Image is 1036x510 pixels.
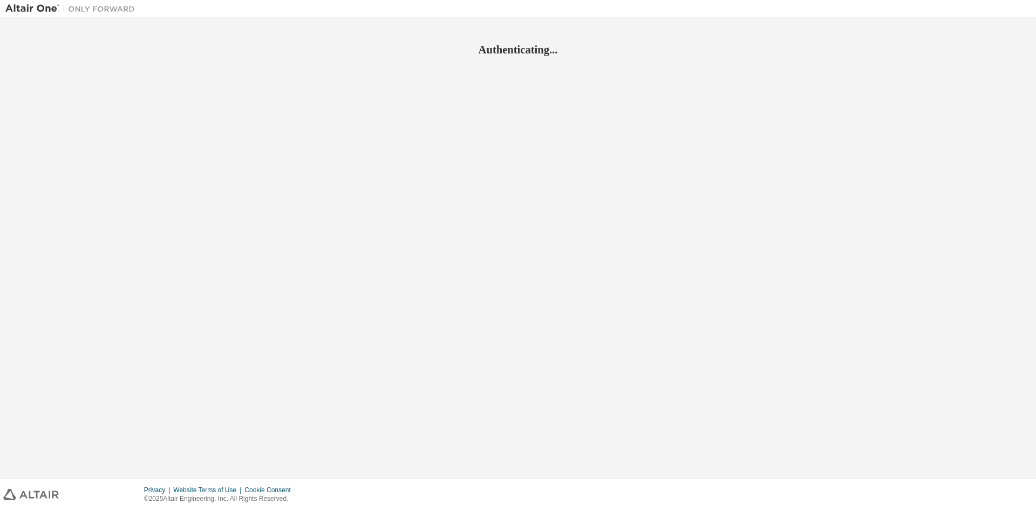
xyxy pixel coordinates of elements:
[144,486,173,494] div: Privacy
[5,3,140,14] img: Altair One
[5,43,1031,57] h2: Authenticating...
[244,486,297,494] div: Cookie Consent
[144,494,297,504] p: © 2025 Altair Engineering, Inc. All Rights Reserved.
[3,489,59,500] img: altair_logo.svg
[173,486,244,494] div: Website Terms of Use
